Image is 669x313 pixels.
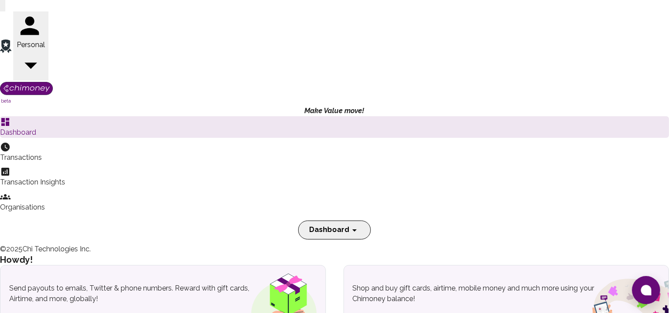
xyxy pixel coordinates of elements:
[9,283,265,304] p: Send payouts to emails, Twitter & phone numbers. Reward with gift cards, Airtime, and more, globa...
[632,276,660,304] button: Open chat window
[1,98,11,103] span: beta
[353,283,609,304] p: Shop and buy gift cards, airtime, mobile money and much more using your Chimoney balance!
[13,11,48,81] button: account of current user
[298,221,371,239] button: Dashboard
